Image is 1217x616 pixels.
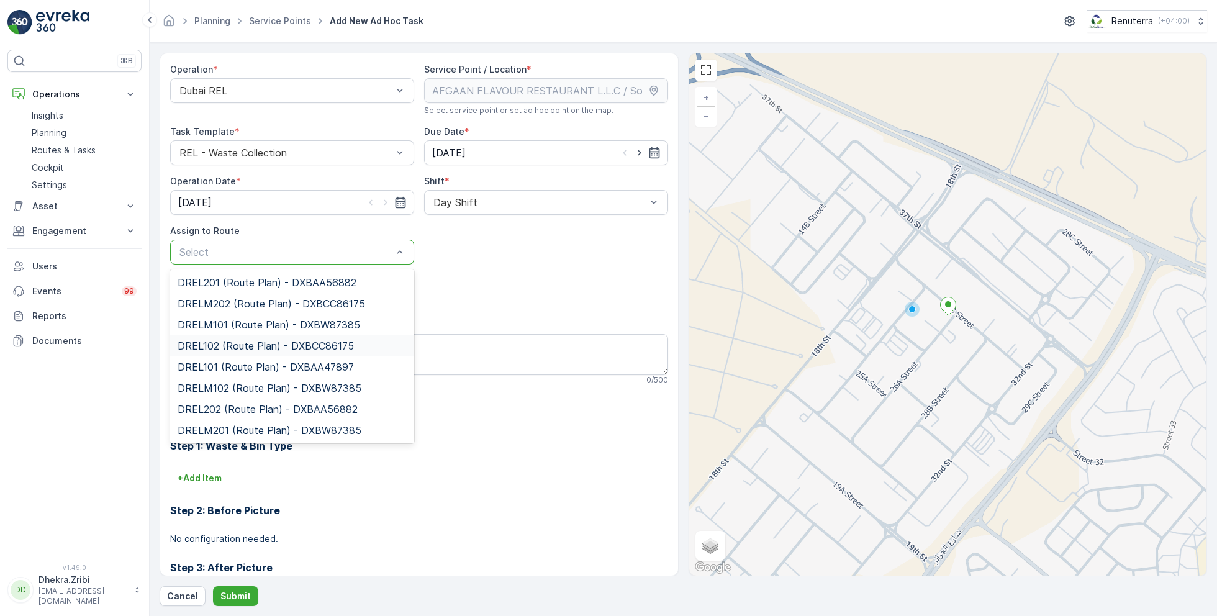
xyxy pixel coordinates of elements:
p: ⌘B [120,56,133,66]
button: DDDhekra.Zribi[EMAIL_ADDRESS][DOMAIN_NAME] [7,574,142,606]
span: DREL202 (Route Plan) - DXBAA56882 [178,404,358,415]
label: Shift [424,176,445,186]
p: Insights [32,109,63,122]
label: Operation [170,64,213,75]
a: Documents [7,328,142,353]
a: Layers [697,532,724,559]
a: Routes & Tasks [27,142,142,159]
p: Operations [32,88,117,101]
p: Planning [32,127,66,139]
p: Asset [32,200,117,212]
p: Select [179,245,392,260]
span: DRELM102 (Route Plan) - DXBW87385 [178,383,361,394]
a: Cockpit [27,159,142,176]
label: Operation Date [170,176,236,186]
button: Submit [213,586,258,606]
label: Service Point / Location [424,64,527,75]
p: Documents [32,335,137,347]
span: Add New Ad Hoc Task [327,15,426,27]
span: DRELM202 (Route Plan) - DXBCC86175 [178,298,365,309]
p: [EMAIL_ADDRESS][DOMAIN_NAME] [38,586,128,606]
a: Insights [27,107,142,124]
p: Engagement [32,225,117,237]
button: Operations [7,82,142,107]
a: Planning [194,16,230,26]
h3: Step 1: Waste & Bin Type [170,438,668,453]
p: ( +04:00 ) [1158,16,1190,26]
label: Task Template [170,126,235,137]
p: Cockpit [32,161,64,174]
img: logo_light-DOdMpM7g.png [36,10,89,35]
p: Reports [32,310,137,322]
a: Events99 [7,279,142,304]
span: DREL201 (Route Plan) - DXBAA56882 [178,277,356,288]
img: logo [7,10,32,35]
p: Dhekra.Zribi [38,574,128,586]
h3: Step 2: Before Picture [170,503,668,518]
h3: Step 3: After Picture [170,560,668,575]
img: Google [692,559,733,576]
span: DRELM101 (Route Plan) - DXBW87385 [178,319,360,330]
span: DRELM201 (Route Plan) - DXBW87385 [178,425,361,436]
button: Engagement [7,219,142,243]
span: + [704,92,709,102]
p: Renuterra [1111,15,1153,27]
span: − [703,111,709,121]
a: Service Points [249,16,311,26]
label: Due Date [424,126,464,137]
p: Cancel [167,590,198,602]
button: Asset [7,194,142,219]
p: Users [32,260,137,273]
a: Users [7,254,142,279]
p: + Add Item [178,472,222,484]
p: Events [32,285,114,297]
input: dd/mm/yyyy [424,140,668,165]
span: DREL101 (Route Plan) - DXBAA47897 [178,361,354,373]
input: dd/mm/yyyy [170,190,414,215]
h2: Task Template Configuration [170,405,668,423]
label: Assign to Route [170,225,240,236]
a: View Fullscreen [697,61,715,79]
a: Reports [7,304,142,328]
p: 99 [124,286,134,296]
img: Screenshot_2024-07-26_at_13.33.01.png [1087,14,1106,28]
p: No configuration needed. [170,533,668,545]
span: Select service point or set ad hoc point on the map. [424,106,613,115]
div: DD [11,580,30,600]
button: Cancel [160,586,206,606]
a: Open this area in Google Maps (opens a new window) [692,559,733,576]
a: Settings [27,176,142,194]
span: DREL102 (Route Plan) - DXBCC86175 [178,340,354,351]
p: Settings [32,179,67,191]
p: 0 / 500 [646,375,668,385]
a: Zoom Out [697,107,715,125]
p: Routes & Tasks [32,144,96,156]
button: Renuterra(+04:00) [1087,10,1207,32]
span: v 1.49.0 [7,564,142,571]
p: Submit [220,590,251,602]
a: Planning [27,124,142,142]
button: +Add Item [170,468,229,488]
a: Zoom In [697,88,715,107]
a: Homepage [162,19,176,29]
input: AFGAAN FLAVOUR RESTAURANT L.L.C / Sonapur [424,78,668,103]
